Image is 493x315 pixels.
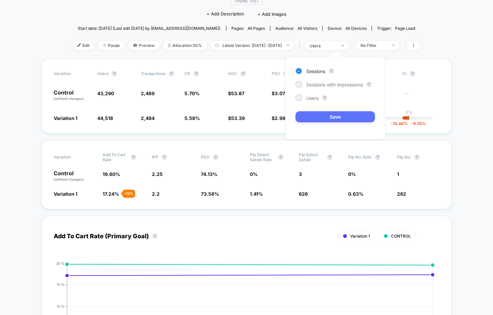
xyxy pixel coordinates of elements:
[162,154,167,160] button: ?
[207,11,244,17] span: + Add Description
[72,41,95,50] span: Edit
[163,41,207,50] span: Allocation: 50%
[152,154,158,160] span: IPP
[408,121,426,126] span: -9.55 %
[299,191,308,197] span: 626
[391,121,408,126] span: -14.46 %
[57,304,64,308] tspan: 10 %
[250,171,258,177] span: 0 %
[329,68,334,74] button: ?
[414,154,420,160] button: ?
[258,11,286,17] span: + Add Images
[306,82,363,87] span: Sessions with impressions
[375,154,380,160] button: ?
[184,71,190,76] span: CR
[248,26,265,31] span: all pages
[54,115,77,121] span: Variation 1
[397,171,399,177] span: 1
[184,90,200,96] span: 5.70 %
[275,26,317,31] div: Audience:
[97,90,114,96] span: 43,290
[297,26,317,31] span: All Visitors
[112,71,117,76] button: ?
[97,71,108,76] span: users
[194,71,199,76] button: ?
[306,95,319,101] span: Users
[54,191,77,197] span: Variation 1
[103,191,119,197] span: 17.24 %
[322,95,327,101] button: ?
[184,115,200,121] span: 5.58 %
[327,154,332,160] button: ?
[408,115,410,120] p: |
[152,171,163,177] span: 2.25
[310,43,336,48] div: users
[54,177,84,181] span: (without changes)
[272,115,285,121] span: $
[228,90,244,96] span: $
[402,71,439,76] span: CI
[231,90,244,96] span: 53.87
[215,44,219,47] img: calendar
[131,154,136,160] button: ?
[141,71,165,76] span: Transactions
[128,41,160,50] span: Preview
[240,71,246,76] button: ?
[231,26,265,31] div: Pages:
[361,43,387,48] div: No Filter
[250,152,275,162] span: Plp Select Sahde Rate
[348,154,372,160] span: Plp Atc Rate
[78,26,220,31] span: Start date: [DATE] (Last edit [DATE] by [EMAIL_ADDRESS][DOMAIN_NAME])
[98,41,125,50] span: Pause
[341,45,344,46] img: end
[213,154,218,160] button: ?
[103,152,127,162] span: Add To Cart Rate
[152,234,158,239] button: ?
[410,71,415,76] button: ?
[377,26,415,31] div: Trigger:
[299,171,302,177] span: 3
[169,71,174,76] button: ?
[392,45,395,46] img: end
[201,171,217,177] span: 74.13 %
[348,191,364,197] span: 0.63 %
[406,110,413,115] p: 0%
[54,152,91,162] span: Variation
[201,154,210,160] span: PDV
[168,44,171,47] img: rebalance
[275,115,285,121] span: 2.98
[348,171,356,177] span: 0 %
[210,41,294,50] span: Latest Version: [DATE] - [DATE]
[54,97,84,101] span: (without changes)
[295,111,375,122] button: Save
[402,91,439,101] span: ---
[391,234,411,239] span: CONTROL
[141,90,155,96] span: 2,469
[275,90,285,96] span: 3.07
[278,154,283,160] button: ?
[228,115,245,121] span: $
[97,115,113,121] span: 44,518
[54,171,96,182] p: Control
[395,26,415,31] span: Page Load
[54,90,91,101] p: Control
[272,90,285,96] span: $
[231,115,245,121] span: 53.39
[77,44,81,47] img: edit
[287,45,289,46] img: end
[306,68,325,74] span: Sessions
[201,191,219,197] span: 73.58 %
[141,115,155,121] span: 2,484
[272,71,280,76] span: PSV
[397,191,406,197] span: 282
[56,261,64,265] tspan: 20 %
[103,44,106,47] img: end
[250,191,263,197] span: 1.41 %
[103,171,120,177] span: 19.60 %
[299,152,324,162] span: Plp Select Sahde
[345,26,367,31] span: all devices
[350,234,370,239] span: Variation 1
[122,190,135,198] div: - 12 %
[57,282,64,287] tspan: 15 %
[228,71,237,76] span: AOV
